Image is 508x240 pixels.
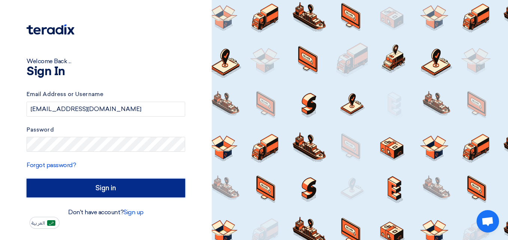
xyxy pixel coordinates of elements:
[27,208,185,217] div: Don't have account?
[31,221,45,226] span: العربية
[27,66,185,78] h1: Sign In
[27,161,76,169] a: Forgot password?
[123,209,144,216] a: Sign up
[27,24,74,35] img: Teradix logo
[477,210,499,233] div: Open chat
[27,179,185,197] input: Sign in
[27,102,185,117] input: Enter your business email or username
[47,220,55,226] img: ar-AR.png
[27,126,185,134] label: Password
[27,90,185,99] label: Email Address or Username
[27,57,185,66] div: Welcome Back ...
[30,217,59,229] button: العربية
